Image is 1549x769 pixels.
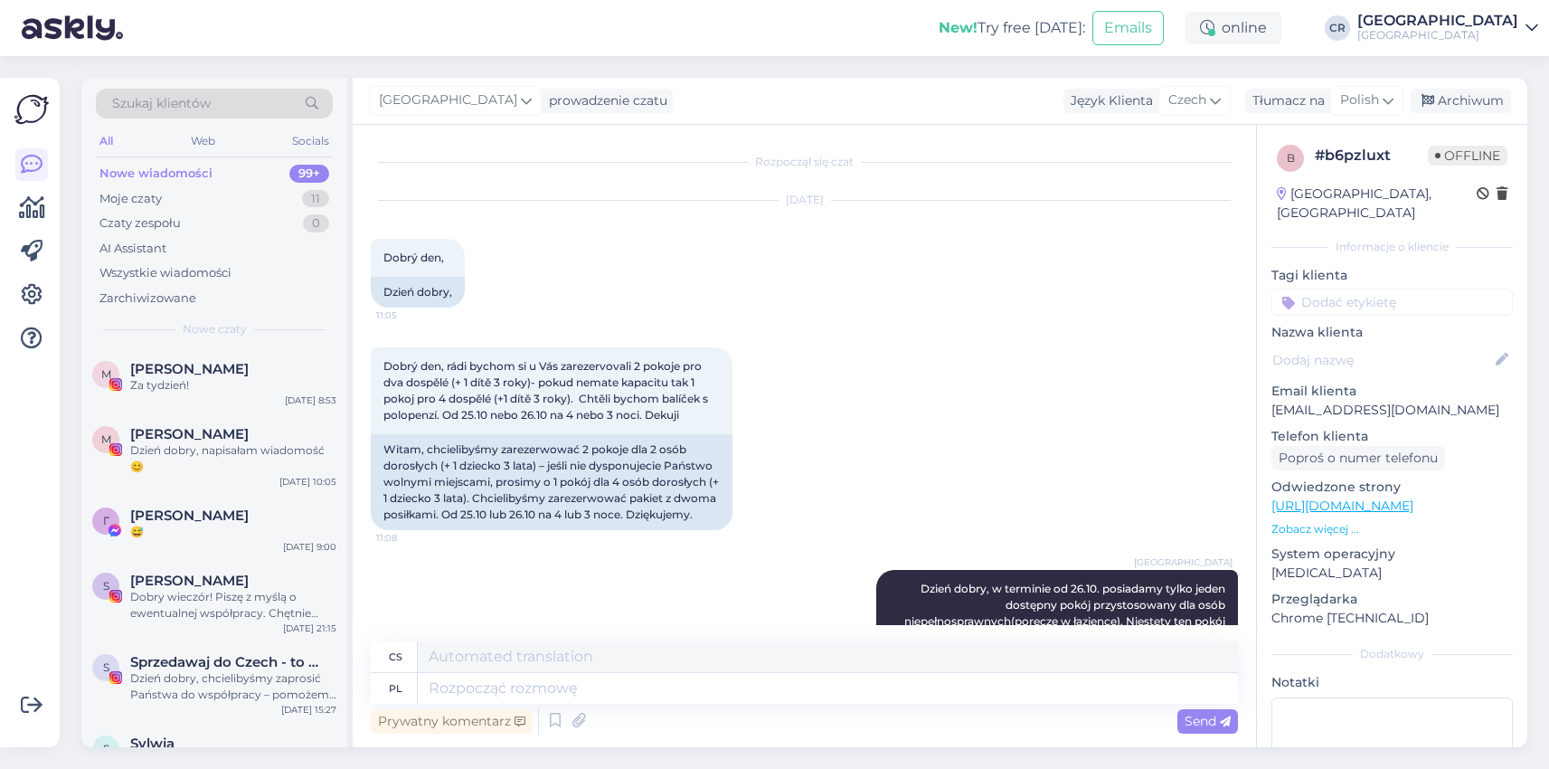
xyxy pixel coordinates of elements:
[1340,90,1379,110] span: Polish
[130,670,336,703] div: Dzień dobry, chcielibyśmy zaprosić Państwa do współpracy – pomożemy dotrzeć do czeskich i [DEMOGR...
[103,660,109,674] span: S
[130,573,249,589] span: Sylwia Tomczak
[101,432,111,446] span: M
[1185,713,1231,729] span: Send
[904,582,1228,677] span: Dzień dobry, w terminie od 26.10. posiadamy tylko jeden dostępny pokój przystosowany dla osób nie...
[283,540,336,554] div: [DATE] 9:00
[939,19,978,36] b: New!
[1271,564,1513,583] p: [MEDICAL_DATA]
[103,742,109,755] span: S
[1325,15,1350,41] div: CR
[1271,239,1513,255] div: Informacje o kliencie
[1357,28,1518,43] div: [GEOGRAPHIC_DATA]
[383,251,444,264] span: Dobrý den,
[99,264,231,282] div: Wszystkie wiadomości
[1168,90,1206,110] span: Czech
[371,709,533,734] div: Prywatny komentarz
[130,589,336,622] div: Dobry wieczór! Piszę z myślą o ewentualnej współpracy. Chętnie przygotuję materiały w ramach poby...
[1411,89,1511,113] div: Archiwum
[1271,323,1513,342] p: Nazwa klienta
[130,524,336,540] div: 😅
[289,165,329,183] div: 99+
[1245,91,1325,110] div: Tłumacz na
[1357,14,1538,43] a: [GEOGRAPHIC_DATA][GEOGRAPHIC_DATA]
[1271,498,1413,514] a: [URL][DOMAIN_NAME]
[1271,382,1513,401] p: Email klienta
[371,192,1238,208] div: [DATE]
[371,434,732,530] div: Witam, chcielibyśmy zarezerwować 2 pokoje dla 2 osób dorosłych (+ 1 dziecko 3 lata) – jeśli nie d...
[939,17,1085,39] div: Try free [DATE]:
[99,240,166,258] div: AI Assistant
[99,214,181,233] div: Czaty zespołu
[1272,350,1492,370] input: Dodaj nazwę
[389,673,402,704] div: pl
[99,165,213,183] div: Nowe wiadomości
[130,508,249,524] span: Галина Попова
[1271,545,1513,564] p: System operacyjny
[101,367,111,381] span: M
[1092,11,1164,45] button: Emails
[288,129,333,153] div: Socials
[1271,590,1513,609] p: Przeglądarka
[302,190,329,208] div: 11
[14,92,49,127] img: Askly Logo
[1271,609,1513,628] p: Chrome [TECHNICAL_ID]
[130,442,336,475] div: Dzień dobry, napisałam wiadomość 😊
[112,94,211,113] span: Szukaj klientów
[103,514,109,527] span: Г
[281,703,336,717] div: [DATE] 15:27
[1271,673,1513,692] p: Notatki
[1428,146,1507,166] span: Offline
[383,359,711,422] span: Dobrý den, rádi bychom si u Vás zarezervovali 2 pokoje pro dva dospělé (+ 1 dítě 3 roky)- pokud n...
[1271,401,1513,420] p: [EMAIL_ADDRESS][DOMAIN_NAME]
[1185,12,1281,44] div: online
[1134,555,1233,569] span: [GEOGRAPHIC_DATA]
[1287,151,1295,165] span: b
[371,154,1238,170] div: Rozpoczął się czat
[376,309,444,322] span: 11:05
[187,129,219,153] div: Web
[1271,266,1513,285] p: Tagi klienta
[130,361,249,377] span: Małgorzata K
[1271,289,1513,316] input: Dodać etykietę
[376,531,444,545] span: 11:08
[103,579,109,593] span: S
[99,290,196,308] div: Zarchiwizowane
[99,190,162,208] div: Moje czaty
[130,377,336,394] div: Za tydzień!
[285,394,336,407] div: [DATE] 8:53
[1357,14,1518,28] div: [GEOGRAPHIC_DATA]
[379,90,517,110] span: [GEOGRAPHIC_DATA]
[371,277,465,308] div: Dzień dobry,
[1271,427,1513,446] p: Telefon klienta
[1271,521,1513,537] p: Zobacz więcej ...
[1315,145,1428,166] div: # b6pzluxt
[283,622,336,635] div: [DATE] 21:15
[303,214,329,233] div: 0
[1271,446,1445,470] div: Poproś o numer telefonu
[389,641,402,672] div: cs
[130,426,249,442] span: Monika Kowalewska
[130,736,175,752] span: Sylwia
[279,475,336,489] div: [DATE] 10:05
[130,654,318,670] span: Sprzedawaj do Czech - to proste!
[1271,646,1513,662] div: Dodatkowy
[542,91,667,110] div: prowadzenie czatu
[96,129,117,153] div: All
[1063,91,1153,110] div: Język Klienta
[1277,185,1477,223] div: [GEOGRAPHIC_DATA], [GEOGRAPHIC_DATA]
[1271,478,1513,497] p: Odwiedzone strony
[183,321,247,337] span: Nowe czaty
